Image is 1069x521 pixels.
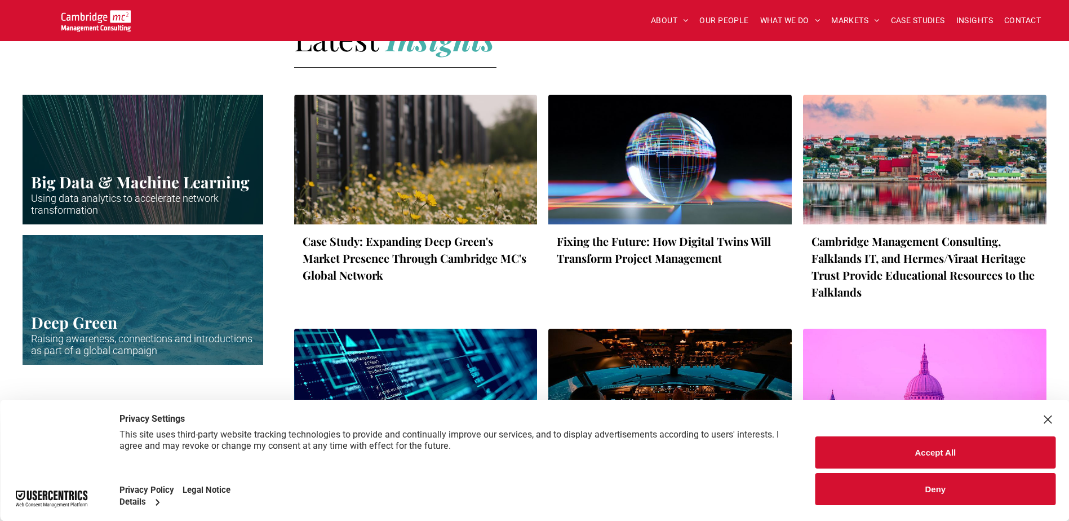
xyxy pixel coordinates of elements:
[61,10,131,32] img: Go to Homepage
[999,12,1046,29] a: CONTACT
[23,391,107,432] span: Latest
[885,12,951,29] a: CASE STUDIES
[294,329,538,458] a: A modern office building on a wireframe floor with lava raining from the sky in the background, d...
[23,95,263,224] a: Streams of colour in red and green
[548,329,792,458] a: AI co-pilot, digital transformation
[557,233,783,267] a: Fixing the Future: How Digital Twins Will Transform Project Management
[803,329,1046,458] a: St Pauls Cathedral, subsea
[303,233,529,284] a: Case Study: Expanding Deep Green's Market Presence Through Cambridge MC's Global Network
[23,235,263,365] a: Intricate waves in water
[61,12,131,24] a: Your Business Transformed | Cambridge Management Consulting
[548,95,792,224] a: Crystal ball on a neon floor, digital transformation
[951,12,999,29] a: INSIGHTS
[645,12,694,29] a: ABOUT
[294,95,538,224] a: A Data centre in a field, digital infrastructure
[826,12,885,29] a: MARKETS
[694,12,754,29] a: OUR PEOPLE
[803,95,1046,224] a: A vivid photo of the skyline of Stanley on the Falkland Islands, subsea
[811,233,1038,301] a: Cambridge Management Consulting, Falklands IT, and Hermes/Viraat Heritage Trust Provide Education...
[755,12,826,29] a: WHAT WE DO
